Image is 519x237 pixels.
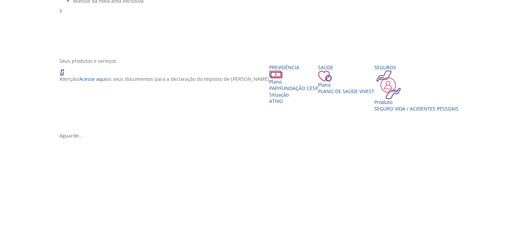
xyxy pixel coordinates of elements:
div: Plano [269,78,318,85]
span: Ativo [269,98,283,104]
img: ico_seguros.png [374,71,403,99]
div: Saúde [318,64,374,71]
a: Seguros Produto Seguro Vida / Acidentes Pessoais [374,64,459,112]
img: ico_dinheiro.png [269,71,283,78]
img: ico_atencao.png [59,64,71,76]
img: ico_coracao.png [318,71,332,82]
span: Plano de Saúde VIVEST [318,88,374,94]
div: Plano [318,82,374,88]
div: Previdência [269,64,318,71]
div: Produto [374,99,459,105]
div: Seus produtos e serviços [59,58,465,64]
span: PAP/FUNDAÇÃO CESP [269,85,318,91]
div: Seguros [374,64,459,71]
section: <span lang="en" dir="ltr">ProdutosCard</span> [59,58,465,139]
a: Saúde PlanoPlano de Saúde VIVEST [318,64,374,94]
div: Seguro Vida / Acidentes Pessoais [374,105,459,112]
p: Atenção! os seus documentos para a declaração do Imposto de [PERSON_NAME] [59,76,269,82]
a: Previdência PlanoPAP/FUNDAÇÃO CESP SituaçãoAtivo [269,64,318,104]
div: Aguarde... [59,132,465,139]
span: X [59,8,62,14]
a: Acesse aqui [79,76,106,82]
div: Situação [269,91,318,98]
